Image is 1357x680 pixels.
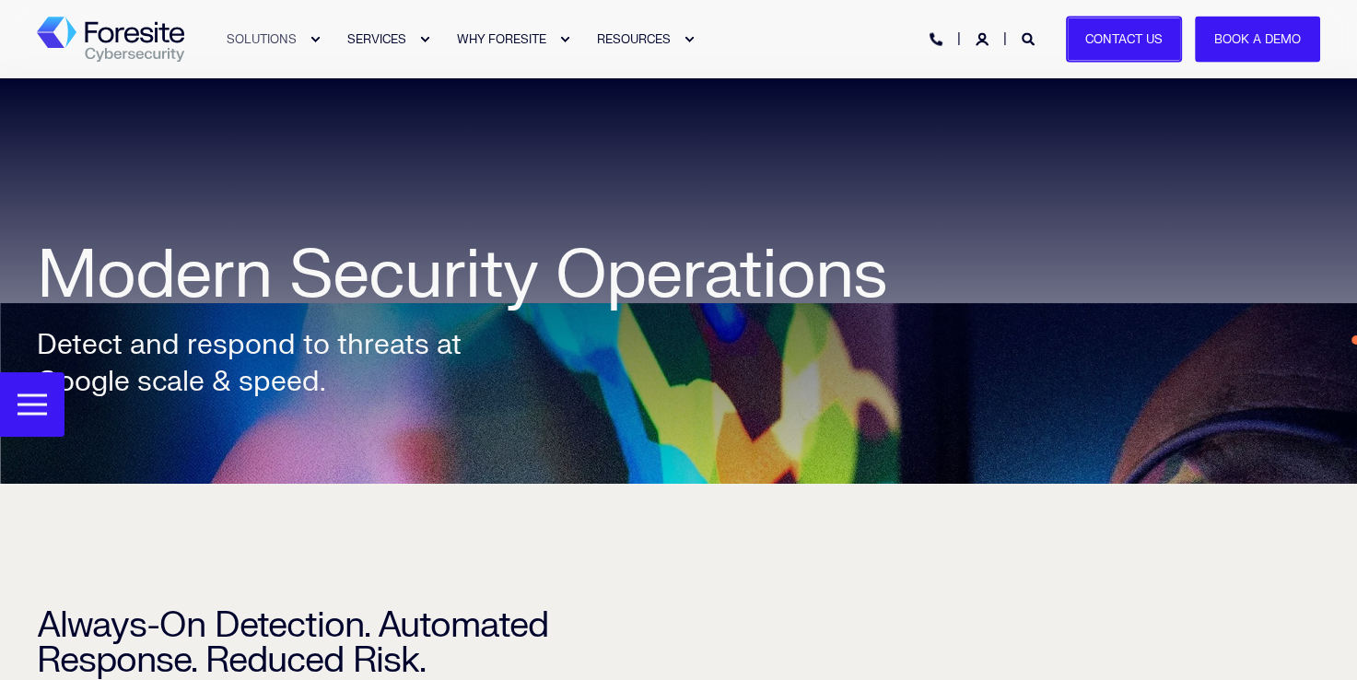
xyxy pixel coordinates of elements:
div: Expand WHY FORESITE [559,34,570,45]
span: RESOURCES [597,31,671,46]
span: WHY FORESITE [457,31,546,46]
div: Expand SOLUTIONS [310,34,321,45]
img: Foresite logo, a hexagon shape of blues with a directional arrow to the right hand side, and the ... [37,17,184,63]
a: Login [976,30,992,46]
a: Back to Home [37,17,184,63]
a: Contact Us [1066,16,1182,63]
a: Open Search [1022,30,1038,46]
a: Book a Demo [1195,16,1320,63]
div: Expand RESOURCES [684,34,695,45]
div: Expand SERVICES [419,34,430,45]
span: SOLUTIONS [227,31,297,46]
div: Detect and respond to threats at Google scale & speed. [37,327,497,401]
span: Modern Security Operations [37,233,887,318]
h2: Always-On Detection. Automated Response. Reduced Risk. [37,479,654,678]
